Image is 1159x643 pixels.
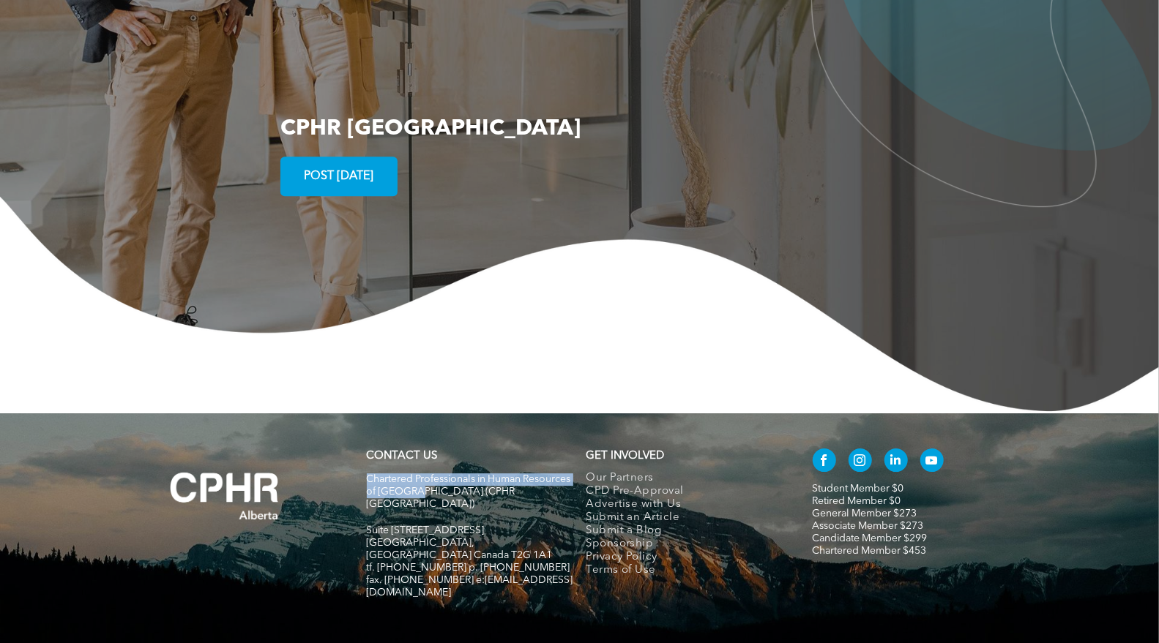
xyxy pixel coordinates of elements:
[367,451,438,462] a: CONTACT US
[586,498,782,511] a: Advertise with Us
[586,472,782,485] a: Our Partners
[813,521,924,531] a: Associate Member $273
[586,511,782,524] a: Submit an Article
[280,118,581,140] span: CPHR [GEOGRAPHIC_DATA]
[813,533,928,544] a: Candidate Member $299
[813,546,927,556] a: Chartered Member $453
[280,157,398,196] a: POST [DATE]
[586,538,782,551] a: Sponsorship
[367,563,570,573] span: tf. [PHONE_NUMBER] p. [PHONE_NUMBER]
[367,474,571,509] span: Chartered Professionals in Human Resources of [GEOGRAPHIC_DATA] (CPHR [GEOGRAPHIC_DATA])
[141,443,309,549] img: A white background with a few lines on it
[367,575,573,598] span: fax. [PHONE_NUMBER] e:[EMAIL_ADDRESS][DOMAIN_NAME]
[813,484,904,494] a: Student Member $0
[586,551,782,564] a: Privacy Policy
[813,496,901,506] a: Retired Member $0
[586,451,665,462] span: GET INVOLVED
[884,448,908,475] a: linkedin
[367,525,485,535] span: Suite [STREET_ADDRESS]
[849,448,872,475] a: instagram
[367,538,553,560] span: [GEOGRAPHIC_DATA], [GEOGRAPHIC_DATA] Canada T2G 1A1
[813,508,917,519] a: General Member $273
[586,564,782,577] a: Terms of Use
[920,448,944,475] a: youtube
[299,162,379,191] span: POST [DATE]
[586,485,782,498] a: CPD Pre-Approval
[813,448,836,475] a: facebook
[586,524,782,538] a: Submit a Blog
